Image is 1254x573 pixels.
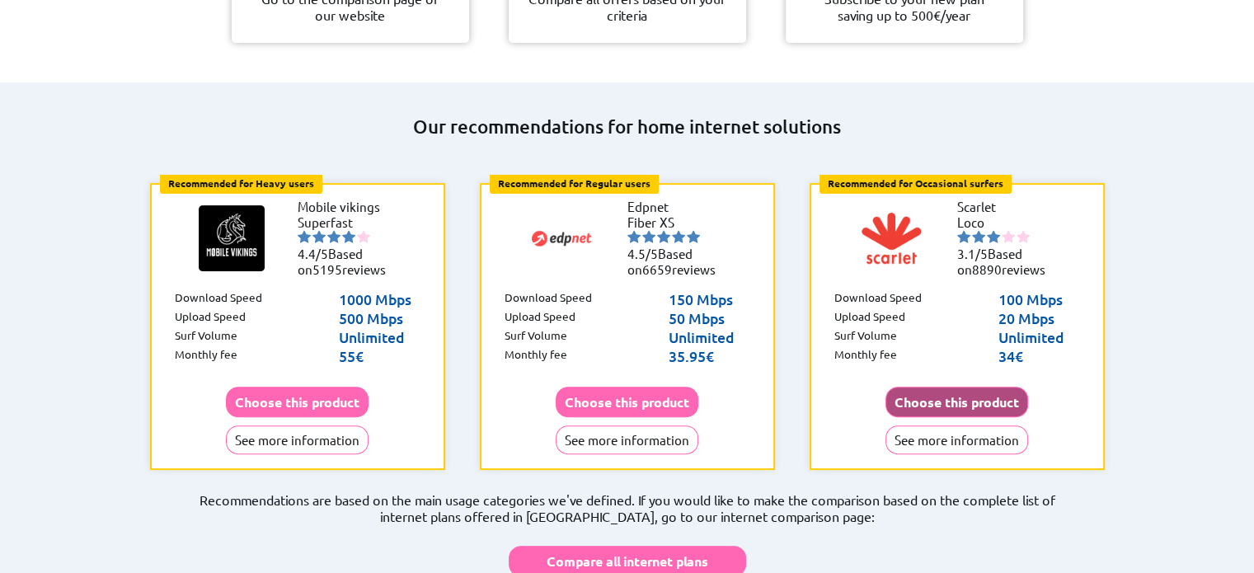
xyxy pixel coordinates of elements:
[627,246,726,277] li: Based on reviews
[133,491,1122,524] p: Recommendations are based on the main usage categories we've defined. If you would like to make t...
[556,394,698,410] a: Choose this product
[226,394,369,410] a: Choose this product
[556,432,698,448] a: See more information
[505,327,567,346] p: Surf Volume
[998,327,1079,346] p: Unlimited
[672,230,685,243] img: starnr4
[957,214,1056,230] li: Loco
[885,432,1028,448] a: See more information
[957,246,988,261] span: 3.1/5
[669,308,749,327] p: 50 Mbps
[828,176,1003,190] b: Recommended for Occasional surfers
[957,230,970,243] img: starnr1
[339,346,420,365] p: 55€
[627,214,726,230] li: Fiber XS
[687,230,700,243] img: starnr5
[339,327,420,346] p: Unlimited
[312,230,326,243] img: starnr2
[505,346,567,365] p: Monthly fee
[556,425,698,454] button: See more information
[339,289,420,308] p: 1000 Mbps
[957,246,1056,277] li: Based on reviews
[627,230,641,243] img: starnr1
[1017,230,1030,243] img: starnr5
[505,308,575,327] p: Upload Speed
[298,199,397,214] li: Mobile vikings
[885,387,1028,417] button: Choose this product
[627,246,658,261] span: 4.5/5
[972,261,1002,277] span: 8890
[669,346,749,365] p: 35.95€
[834,308,905,327] p: Upload Speed
[972,230,985,243] img: starnr2
[312,261,342,277] span: 5195
[834,289,922,308] p: Download Speed
[298,214,397,230] li: Superfast
[998,346,1079,365] p: 34€
[998,289,1079,308] p: 100 Mbps
[528,205,594,271] img: Logo of Edpnet
[669,289,749,308] p: 150 Mbps
[834,346,897,365] p: Monthly fee
[226,387,369,417] button: Choose this product
[226,425,369,454] button: See more information
[885,394,1028,410] a: Choose this product
[175,308,246,327] p: Upload Speed
[298,230,311,243] img: starnr1
[998,308,1079,327] p: 20 Mbps
[175,346,237,365] p: Monthly fee
[627,199,726,214] li: Edpnet
[858,205,924,271] img: Logo of Scarlet
[175,289,262,308] p: Download Speed
[505,289,592,308] p: Download Speed
[669,327,749,346] p: Unlimited
[199,205,265,271] img: Logo of Mobile vikings
[298,246,328,261] span: 4.4/5
[498,176,650,190] b: Recommended for Regular users
[357,230,370,243] img: starnr5
[327,230,341,243] img: starnr3
[642,261,672,277] span: 6659
[957,199,1056,214] li: Scarlet
[657,230,670,243] img: starnr3
[1002,230,1015,243] img: starnr4
[226,432,369,448] a: See more information
[987,230,1000,243] img: starnr3
[642,230,655,243] img: starnr2
[885,425,1028,454] button: See more information
[133,115,1122,139] h2: Our recommendations for home internet solutions
[556,387,698,417] button: Choose this product
[834,327,897,346] p: Surf Volume
[168,176,314,190] b: Recommended for Heavy users
[298,246,397,277] li: Based on reviews
[339,308,420,327] p: 500 Mbps
[342,230,355,243] img: starnr4
[175,327,237,346] p: Surf Volume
